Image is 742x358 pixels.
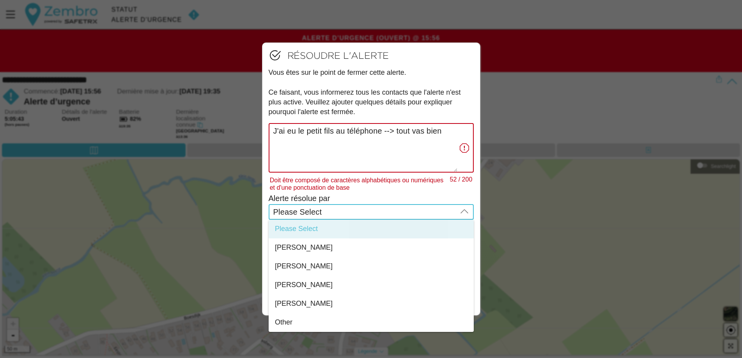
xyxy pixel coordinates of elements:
div: Doit être composé de caractères alphabétiques ou numériques et d'une ponctuation de base [270,176,447,191]
textarea: Doit être composé de caractères alphabétiques ou numériques et d'une ponctuation de base52 / 200 [273,124,457,172]
span: [PERSON_NAME] [275,300,333,307]
span: Other [275,318,292,326]
span: [PERSON_NAME] [275,262,333,270]
span: [PERSON_NAME] [275,243,333,251]
span: Please Select [275,225,318,233]
span: Résoudre l'alerte [287,49,389,62]
span: Please Select [273,208,322,215]
span: [PERSON_NAME] [275,281,333,289]
div: 52 / 200 [446,176,472,183]
label: Alerte résolue par [269,194,330,203]
p: Vous êtes sur le point de fermer cette alerte. Ce faisant, vous informerez tous les contacts que ... [269,68,474,117]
